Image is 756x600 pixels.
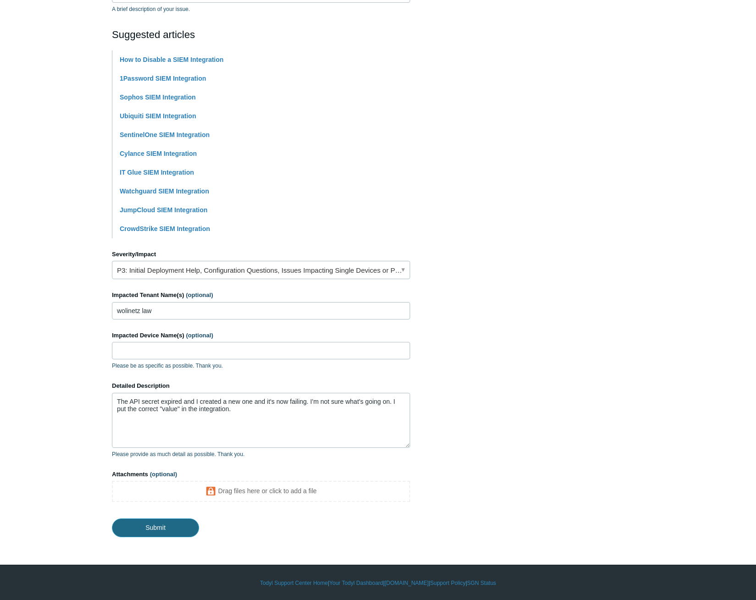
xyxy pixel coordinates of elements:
[186,332,213,339] span: (optional)
[467,579,496,587] a: SGN Status
[112,381,410,391] label: Detailed Description
[430,579,466,587] a: Support Policy
[120,169,194,176] a: IT Glue SIEM Integration
[112,250,410,259] label: Severity/Impact
[120,112,196,120] a: Ubiquiti SIEM Integration
[260,579,328,587] a: Todyl Support Center Home
[120,187,209,195] a: Watchguard SIEM Integration
[120,150,197,157] a: Cylance SIEM Integration
[112,518,199,537] input: Submit
[112,362,410,370] p: Please be as specific as possible. Thank you.
[120,225,210,232] a: CrowdStrike SIEM Integration
[112,261,410,279] a: P3: Initial Deployment Help, Configuration Questions, Issues Impacting Single Devices or Past Out...
[112,5,410,13] p: A brief description of your issue.
[112,579,644,587] div: | | | |
[112,470,410,479] label: Attachments
[112,27,410,42] h2: Suggested articles
[384,579,428,587] a: [DOMAIN_NAME]
[120,94,196,101] a: Sophos SIEM Integration
[120,206,207,214] a: JumpCloud SIEM Integration
[112,450,410,458] p: Please provide as much detail as possible. Thank you.
[150,471,177,478] span: (optional)
[120,56,223,63] a: How to Disable a SIEM Integration
[186,292,213,298] span: (optional)
[120,131,210,138] a: SentinelOne SIEM Integration
[112,331,410,340] label: Impacted Device Name(s)
[112,291,410,300] label: Impacted Tenant Name(s)
[120,75,206,82] a: 1Password SIEM Integration
[329,579,383,587] a: Your Todyl Dashboard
